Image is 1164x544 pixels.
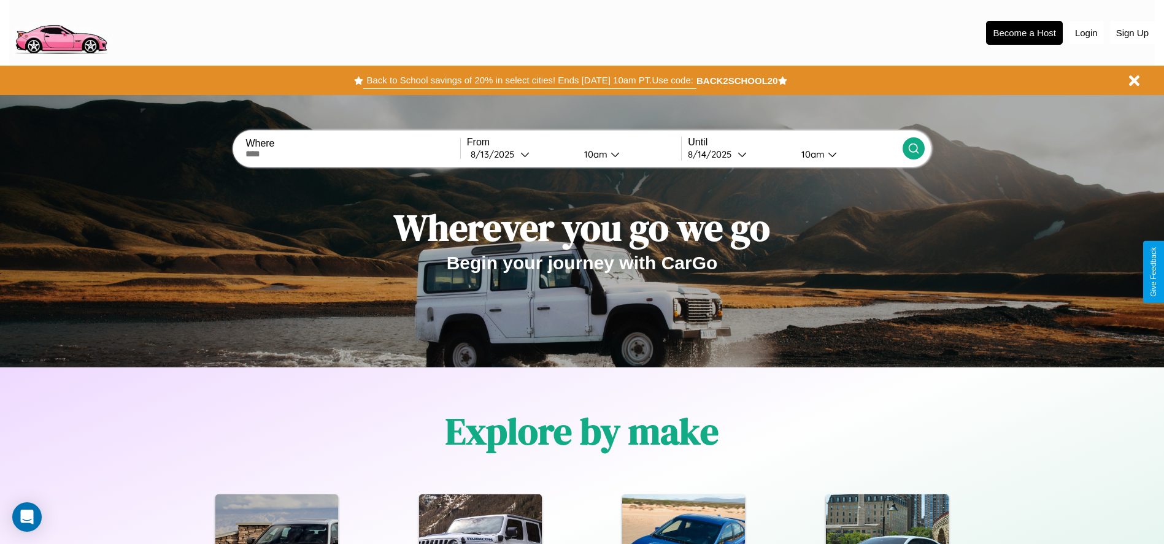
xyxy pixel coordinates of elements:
[792,148,903,161] button: 10am
[1069,21,1104,44] button: Login
[471,148,520,160] div: 8 / 13 / 2025
[245,138,460,149] label: Where
[688,148,738,160] div: 8 / 14 / 2025
[688,137,902,148] label: Until
[12,502,42,532] div: Open Intercom Messenger
[1110,21,1155,44] button: Sign Up
[9,6,112,57] img: logo
[696,75,778,86] b: BACK2SCHOOL20
[467,137,681,148] label: From
[1149,247,1158,297] div: Give Feedback
[445,406,719,456] h1: Explore by make
[363,72,696,89] button: Back to School savings of 20% in select cities! Ends [DATE] 10am PT.Use code:
[578,148,611,160] div: 10am
[795,148,828,160] div: 10am
[986,21,1063,45] button: Become a Host
[467,148,574,161] button: 8/13/2025
[574,148,682,161] button: 10am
